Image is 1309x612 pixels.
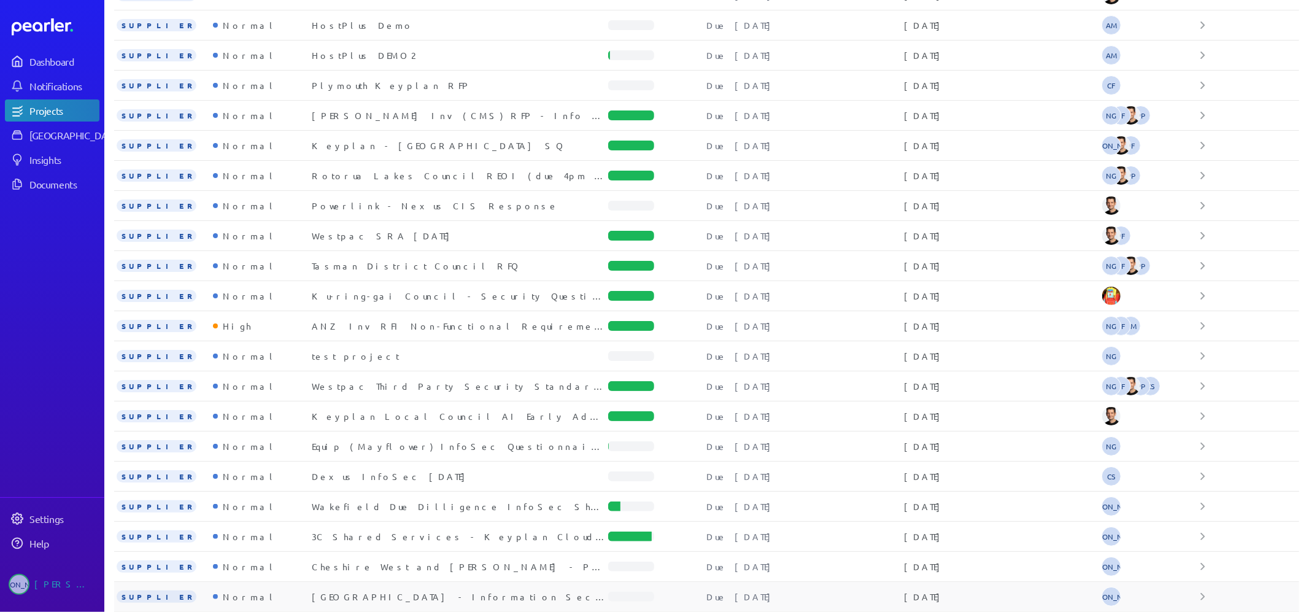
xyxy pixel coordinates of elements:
div: Normal [218,49,277,61]
div: [DATE] [904,19,1102,31]
div: [DATE] [904,139,1102,152]
span: SUPPLIER [117,169,196,182]
span: Jessica Oates [1102,527,1121,546]
span: Chris Shaw [1141,376,1160,396]
div: Rotorua Lakes Council REOI (due 4pm NZT 24/10) [312,169,608,182]
span: Natasha Gray [1102,256,1121,276]
p: Due [DATE] [706,230,777,242]
img: James Layton [1121,106,1141,125]
span: Jessica Oates [1102,587,1121,606]
p: Due [DATE] [706,139,777,152]
span: SUPPLIER [117,49,196,61]
div: Normal [218,19,277,31]
span: Jessica Oates [1102,497,1121,516]
span: Jim Fretwell [1111,256,1131,276]
img: Jon Mills [1102,286,1121,306]
div: Keyplan - [GEOGRAPHIC_DATA] SQ [312,139,608,152]
div: Settings [29,513,98,525]
div: [DATE] [904,290,1102,302]
span: SUPPLIER [117,500,196,513]
span: Andy Moy [1102,15,1121,35]
a: Documents [5,173,99,195]
div: Projects [29,104,98,117]
div: [DATE] [904,350,1102,362]
span: Natasha Gray [1102,316,1121,336]
img: James Layton [1121,256,1141,276]
span: SUPPLIER [117,470,196,482]
div: [DATE] [904,380,1102,392]
div: [DATE] [904,230,1102,242]
span: SUPPLIER [117,380,196,392]
span: SUPPLIER [117,410,196,422]
span: SUPPLIER [117,109,196,122]
span: Natasha Gray [1102,166,1121,185]
span: Paul Parsons [1121,166,1141,185]
span: Andy Moy [1102,45,1121,65]
span: Andy Moy [1121,316,1141,336]
a: Insights [5,149,99,171]
span: Jessica Oates [1102,557,1121,576]
p: Due [DATE] [706,530,777,543]
img: James Layton [1111,166,1131,185]
a: Projects [5,99,99,122]
div: [DATE] [904,199,1102,212]
div: [DATE] [904,320,1102,332]
div: Help [29,537,98,549]
div: [DATE] [904,500,1102,513]
span: SUPPLIER [117,199,196,212]
p: Due [DATE] [706,410,777,422]
div: Powerlink - Nexus CIS Response [312,199,608,212]
span: SUPPLIER [117,350,196,362]
p: Due [DATE] [706,199,777,212]
div: Normal [218,500,277,513]
span: Jim Fretwell [1111,226,1131,246]
div: Normal [218,380,277,392]
p: Due [DATE] [706,260,777,272]
div: [PERSON_NAME] Inv (CMS) RFP - Info Security [312,109,608,122]
span: Paul Parsons [1131,106,1151,125]
div: [DATE] [904,470,1102,482]
span: SUPPLIER [117,560,196,573]
p: Due [DATE] [706,169,777,182]
p: Due [DATE] [706,440,777,452]
div: Normal [218,109,277,122]
div: Wakefield Due Dilligence InfoSec Sheet [312,500,608,513]
div: Notifications [29,80,98,92]
span: Carl Feltham [1102,76,1121,95]
div: Dashboard [29,55,98,68]
div: Normal [218,350,277,362]
div: [DATE] [904,260,1102,272]
div: test project [312,350,608,362]
div: Normal [218,169,277,182]
div: [DATE] [904,440,1102,452]
p: Due [DATE] [706,79,777,91]
div: [PERSON_NAME] [34,574,96,595]
div: HostPlus DEMO2 [312,49,608,61]
span: Paul Parsons [1131,256,1151,276]
p: Due [DATE] [706,350,777,362]
span: Jessica Oates [9,574,29,595]
span: SUPPLIER [117,290,196,302]
a: Settings [5,508,99,530]
div: [DATE] [904,410,1102,422]
p: Due [DATE] [706,19,777,31]
span: Natasha Gray [1102,376,1121,396]
div: Normal [218,410,277,422]
div: Insights [29,153,98,166]
div: [DATE] [904,530,1102,543]
p: Due [DATE] [706,591,777,603]
span: Natasha Gray [1102,346,1121,366]
span: SUPPLIER [117,320,196,332]
span: Jim Fretwell [1111,106,1131,125]
span: SUPPLIER [117,530,196,543]
p: Due [DATE] [706,49,777,61]
div: Plymouth Keyplan RFP [312,79,608,91]
span: SUPPLIER [117,591,196,603]
div: High [218,320,251,332]
div: Documents [29,178,98,190]
p: Due [DATE] [706,290,777,302]
div: Tasman District Council RFQ [312,260,608,272]
a: Help [5,532,99,554]
span: Natasha Gray [1102,106,1121,125]
p: Due [DATE] [706,500,777,513]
